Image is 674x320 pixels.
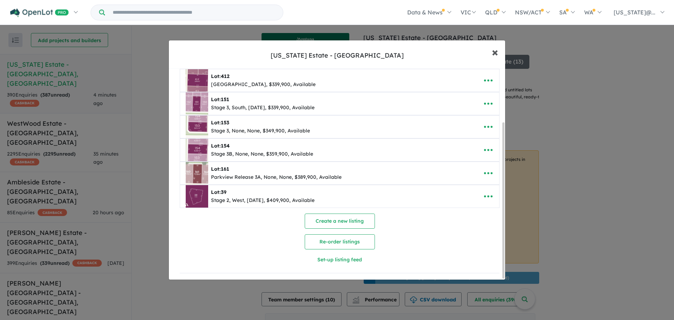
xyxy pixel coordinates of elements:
b: Lot: [211,119,229,126]
span: 39 [221,189,226,195]
b: Lot: [211,96,229,103]
div: Stage 3B, None, None, $359,900, Available [211,150,313,158]
img: Montana%20Estate%20-%20Kilmore%20-%20Lot%2039___1751509181.jpg [186,185,208,208]
div: [US_STATE] Estate - [GEOGRAPHIC_DATA] [271,51,404,60]
b: Lot: [211,73,230,79]
span: × [492,44,498,59]
button: Create a new listing [305,214,375,229]
div: Stage 2, West, [DATE], $409,900, Available [211,196,315,205]
div: [GEOGRAPHIC_DATA], $339,900, Available [211,80,316,89]
img: Montana%20Estate%20-%20Kilmore%20-%20Lot%20161___1742771490.jpg [186,162,208,184]
div: Stage 3, South, [DATE], $339,900, Available [211,104,315,112]
span: [US_STATE]@... [614,9,655,16]
span: 151 [221,96,229,103]
input: Try estate name, suburb, builder or developer [106,5,282,20]
b: Lot: [211,143,230,149]
div: Parkview Release 3A, None, None, $389,900, Available [211,173,342,182]
div: Stage 3, None, None, $349,900, Available [211,127,310,135]
b: Lot: [211,189,226,195]
span: 161 [221,166,229,172]
button: Set-up listing feed [260,252,420,267]
span: 153 [221,119,229,126]
img: Montana%20Estate%20-%20Kilmore%20-%20Lot%20412___1749811777.jpg [186,69,208,92]
span: 412 [221,73,230,79]
img: Openlot PRO Logo White [10,8,69,17]
img: Montana%20Estate%20-%20Kilmore%20-%20Lot%20151___1743812579.png [186,92,208,115]
img: Montana%20Estate%20-%20Kilmore%20-%20Lot%20154___1717632367.png [186,139,208,161]
span: 154 [221,143,230,149]
b: Lot: [211,166,229,172]
img: Montana%20Estate%20-%20Kilmore%20-%20Lot%20153___1732939407.png [186,116,208,138]
button: Re-order listings [305,234,375,249]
